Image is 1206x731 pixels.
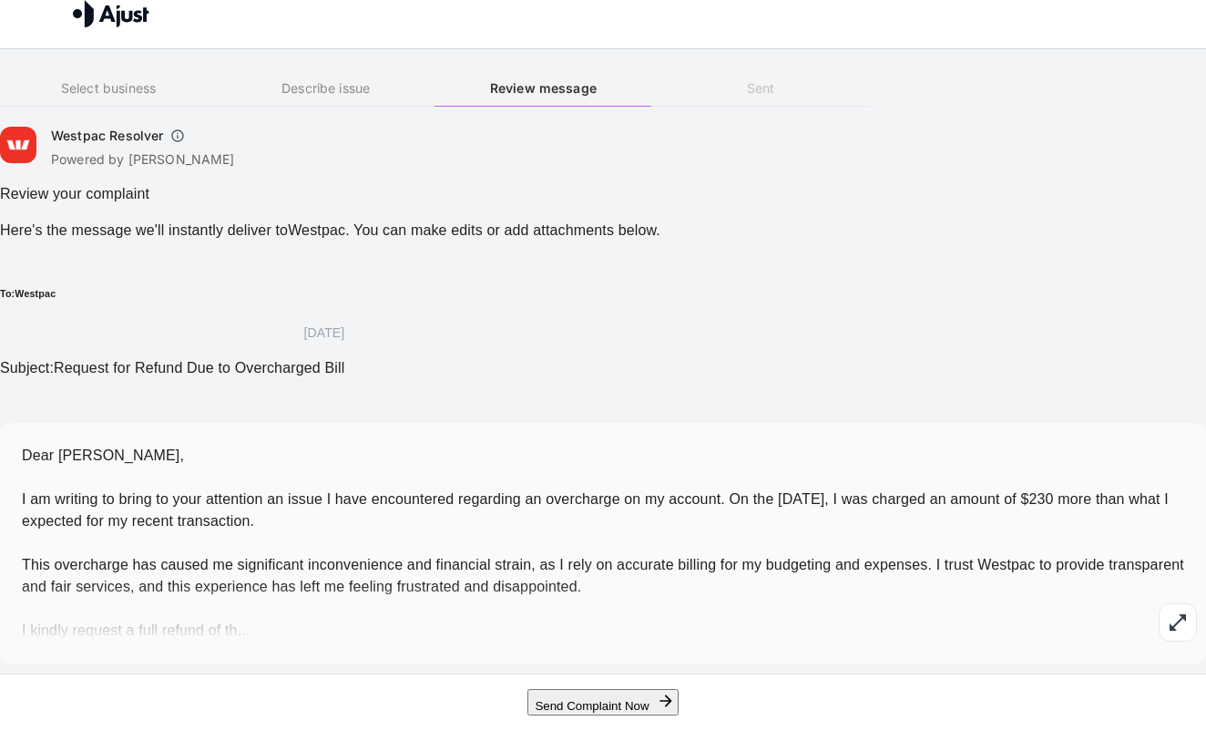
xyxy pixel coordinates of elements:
h6: Sent [652,78,869,98]
span: Dear [PERSON_NAME], I am writing to bring to your attention an issue I have encountered regarding... [22,448,1184,638]
h6: Describe issue [218,78,434,98]
h6: Review message [434,78,651,98]
button: Send Complaint Now [527,689,678,716]
span: ... [238,623,250,638]
p: Powered by [PERSON_NAME] [51,150,235,169]
h6: Westpac Resolver [51,127,163,145]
